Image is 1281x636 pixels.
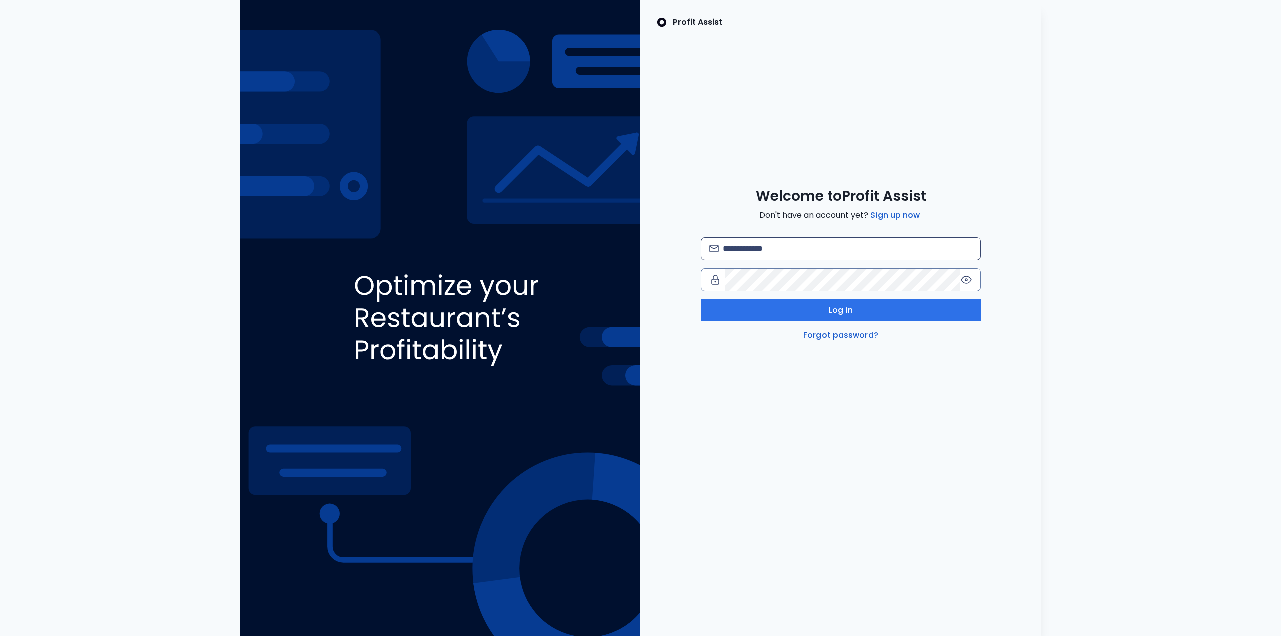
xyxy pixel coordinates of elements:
[709,245,719,252] img: email
[868,209,922,221] a: Sign up now
[756,187,926,205] span: Welcome to Profit Assist
[673,16,722,28] p: Profit Assist
[701,299,981,321] button: Log in
[759,209,922,221] span: Don't have an account yet?
[657,16,667,28] img: SpotOn Logo
[829,304,853,316] span: Log in
[801,329,880,341] a: Forgot password?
